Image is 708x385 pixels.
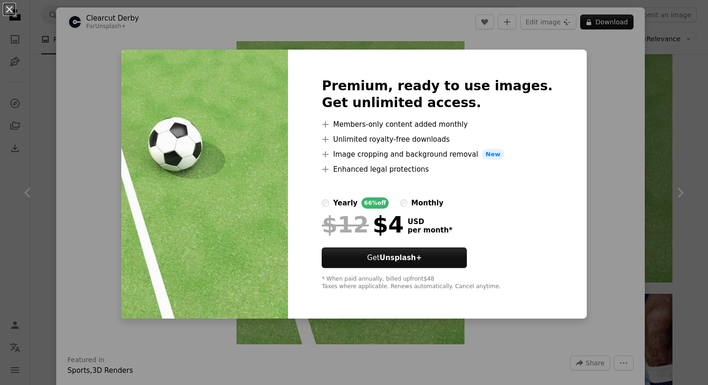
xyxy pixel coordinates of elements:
[322,212,404,237] div: $4
[322,199,329,207] input: yearly66%off
[322,247,467,268] button: GetUnsplash+
[361,197,389,209] div: 66% off
[400,199,407,207] input: monthly
[322,78,553,111] h2: Premium, ready to use images. Get unlimited access.
[407,226,452,234] span: per month *
[411,197,443,209] div: monthly
[407,218,452,226] span: USD
[322,164,553,175] li: Enhanced legal protections
[482,149,504,160] span: New
[333,197,357,209] div: yearly
[121,50,288,319] img: premium_photo-1677146015088-71992ac139af
[380,254,422,262] strong: Unsplash+
[322,276,553,291] div: * When paid annually, billed upfront $48 Taxes where applicable. Renews automatically. Cancel any...
[322,149,553,160] li: Image cropping and background removal
[322,212,369,237] span: $12
[322,134,553,145] li: Unlimited royalty-free downloads
[322,119,553,130] li: Members-only content added monthly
